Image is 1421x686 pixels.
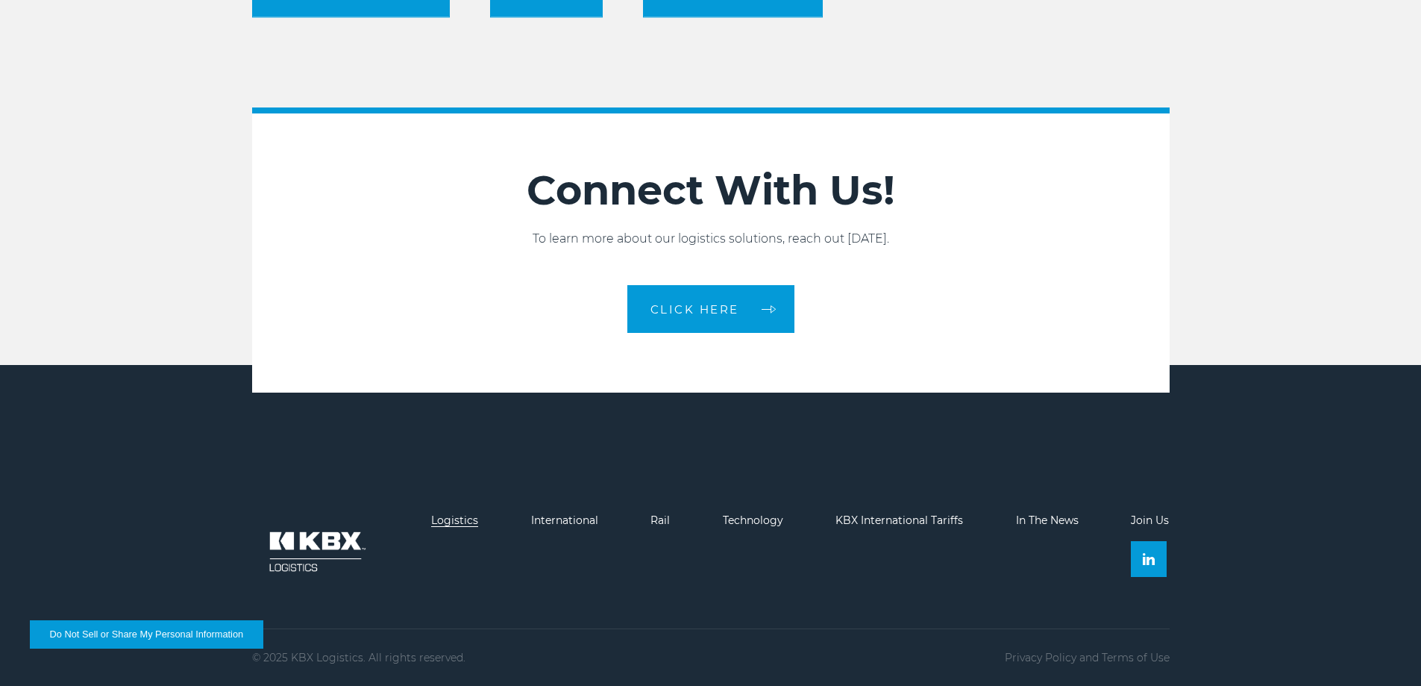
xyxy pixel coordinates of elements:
a: KBX International Tariffs [835,514,963,527]
a: Logistics [431,514,478,527]
a: Rail [650,514,670,527]
span: and [1079,651,1099,664]
a: In The News [1016,514,1079,527]
a: Privacy Policy [1005,651,1076,664]
a: Technology [723,514,783,527]
span: CLICK HERE [650,304,739,315]
a: International [531,514,598,527]
img: kbx logo [252,514,379,589]
img: Linkedin [1143,553,1155,565]
a: CLICK HERE arrow arrow [627,285,794,333]
button: Do Not Sell or Share My Personal Information [30,620,263,649]
a: Join Us [1131,514,1169,527]
p: To learn more about our logistics solutions, reach out [DATE]. [252,230,1170,248]
h2: Connect With Us! [252,166,1170,215]
a: Terms of Use [1102,651,1170,664]
p: © 2025 KBX Logistics. All rights reserved. [252,652,465,664]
